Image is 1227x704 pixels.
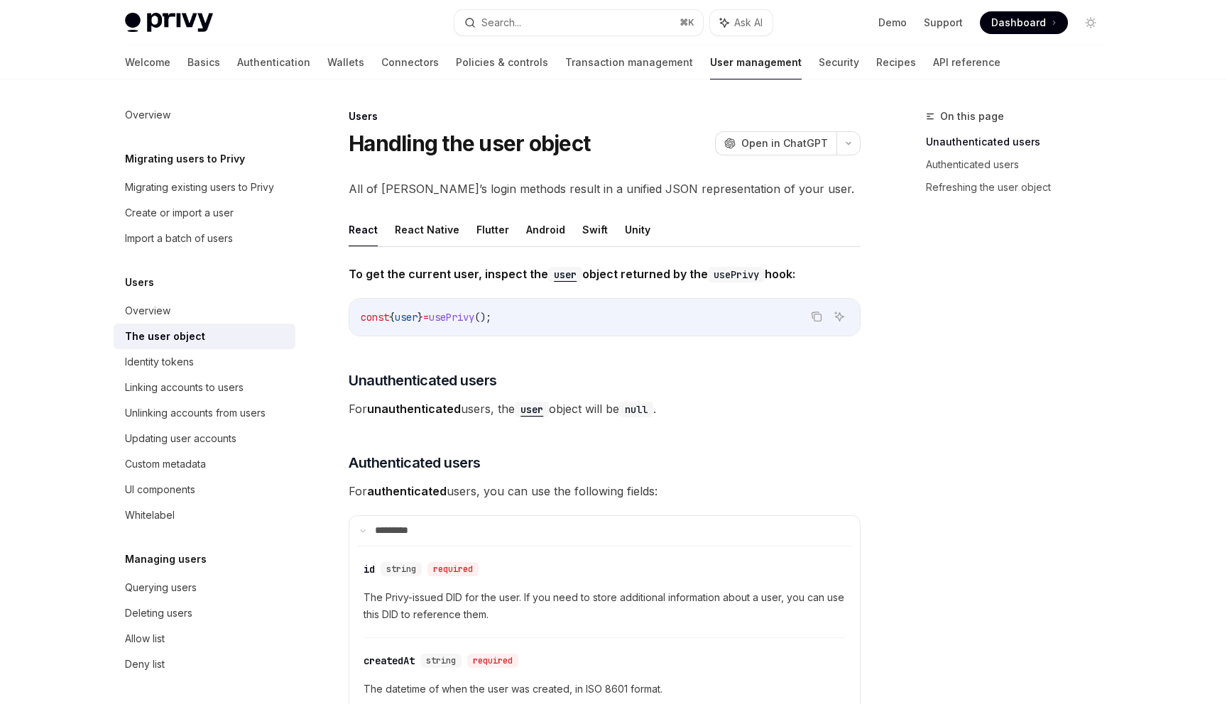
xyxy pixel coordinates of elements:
span: On this page [940,108,1004,125]
a: user [548,267,582,281]
div: Identity tokens [125,353,194,370]
a: The user object [114,324,295,349]
h5: Migrating users to Privy [125,150,245,167]
a: Support [924,16,963,30]
a: UI components [114,477,295,502]
div: createdAt [364,654,415,668]
a: Policies & controls [456,45,548,79]
div: required [427,562,479,576]
a: Updating user accounts [114,426,295,451]
a: Authenticated users [926,153,1113,176]
h5: Users [125,274,154,291]
div: Deleting users [125,605,192,622]
strong: authenticated [367,484,447,498]
a: Migrating existing users to Privy [114,175,295,200]
button: Swift [582,213,608,246]
a: Unauthenticated users [926,131,1113,153]
button: React [349,213,378,246]
a: Transaction management [565,45,693,79]
a: Deleting users [114,600,295,626]
div: Deny list [125,656,165,673]
div: Users [349,109,861,123]
div: Querying users [125,579,197,596]
img: light logo [125,13,213,33]
button: Search...⌘K [454,10,703,35]
a: Linking accounts to users [114,375,295,400]
span: Dashboard [991,16,1046,30]
a: Wallets [327,45,364,79]
button: Toggle dark mode [1079,11,1102,34]
span: Open in ChatGPT [741,136,828,150]
span: = [423,311,429,324]
div: UI components [125,481,195,498]
span: { [389,311,395,324]
a: API reference [933,45,1000,79]
code: usePrivy [708,267,765,282]
div: Whitelabel [125,507,175,524]
a: Basics [187,45,220,79]
span: For users, you can use the following fields: [349,481,861,501]
button: Flutter [476,213,509,246]
button: Copy the contents from the code block [807,307,826,326]
code: user [548,267,582,282]
span: usePrivy [429,311,474,324]
div: id [364,562,375,576]
a: Recipes [876,45,916,79]
div: Updating user accounts [125,430,236,447]
a: Welcome [125,45,170,79]
a: Dashboard [980,11,1068,34]
span: The Privy-issued DID for the user. If you need to store additional information about a user, you ... [364,589,846,623]
span: The datetime of when the user was created, in ISO 8601 format. [364,681,846,698]
button: Open in ChatGPT [715,131,836,155]
a: Custom metadata [114,451,295,477]
a: Connectors [381,45,439,79]
span: user [395,311,418,324]
a: Security [819,45,859,79]
a: Querying users [114,575,295,600]
div: Overview [125,106,170,123]
div: Import a batch of users [125,230,233,247]
div: required [467,654,518,668]
span: Unauthenticated users [349,370,497,390]
a: Identity tokens [114,349,295,375]
span: ⌘ K [680,17,694,28]
span: string [426,655,456,666]
a: user [515,402,549,416]
div: Custom metadata [125,456,206,473]
h5: Managing users [125,551,207,568]
span: For users, the object will be . [349,399,861,419]
div: Linking accounts to users [125,379,244,396]
div: Allow list [125,630,165,647]
a: User management [710,45,802,79]
span: Authenticated users [349,453,481,473]
a: Deny list [114,651,295,677]
div: Search... [481,14,521,31]
span: Ask AI [734,16,763,30]
button: Ask AI [830,307,849,326]
button: Android [526,213,565,246]
a: Refreshing the user object [926,176,1113,199]
a: Unlinking accounts from users [114,400,295,426]
h1: Handling the user object [349,131,590,156]
button: React Native [395,213,459,246]
div: Unlinking accounts from users [125,405,266,422]
button: Unity [625,213,650,246]
span: string [386,563,416,575]
span: All of [PERSON_NAME]’s login methods result in a unified JSON representation of your user. [349,179,861,199]
div: Create or import a user [125,204,234,221]
a: Demo [878,16,907,30]
code: user [515,402,549,417]
strong: To get the current user, inspect the object returned by the hook: [349,267,795,281]
span: } [418,311,423,324]
div: Migrating existing users to Privy [125,179,274,196]
a: Import a batch of users [114,226,295,251]
div: The user object [125,328,205,345]
a: Whitelabel [114,502,295,528]
strong: unauthenticated [367,402,461,416]
div: Overview [125,302,170,319]
span: const [361,311,389,324]
button: Ask AI [710,10,773,35]
a: Overview [114,102,295,128]
a: Overview [114,298,295,324]
span: (); [474,311,491,324]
